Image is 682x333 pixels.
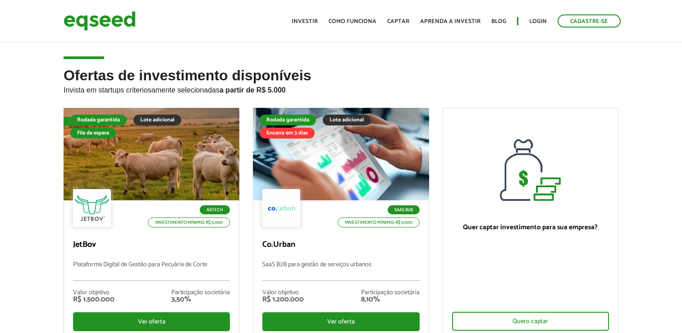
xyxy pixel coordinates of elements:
div: Quero captar [452,312,609,331]
p: Invista em startups criteriosamente selecionadas [64,83,618,94]
div: Participação societária [361,290,420,296]
div: Rodada garantida [260,115,316,125]
a: Como funciona [329,18,376,24]
p: Quer captar investimento para sua empresa? [452,223,609,231]
div: Participação societária [171,290,230,296]
div: Fila de espera [64,117,109,126]
a: Captar [387,18,409,24]
div: Lote adicional [323,115,371,125]
a: Investir [292,18,318,24]
p: Plataforma Digital de Gestão para Pecuária de Corte [73,261,230,281]
div: Fila de espera [70,128,116,139]
div: Ver oferta [262,312,419,331]
div: 3,50% [171,296,230,303]
p: Investimento mínimo: R$ 5.000 [338,217,420,227]
p: Agtech [200,205,230,214]
div: Valor objetivo [73,290,114,296]
div: R$ 1.500.000 [73,296,114,303]
p: SaaS B2B [388,205,420,214]
p: JetBov [73,240,230,250]
div: Rodada garantida [70,115,127,125]
a: Cadastre-se [558,14,621,28]
img: EqSeed [64,9,136,33]
a: Login [529,18,547,24]
div: 8,10% [361,296,420,303]
h2: Ofertas de investimento disponíveis [64,68,618,108]
p: Investimento mínimo: R$ 5.000 [148,217,230,227]
div: Encerra em 3 dias [260,128,315,139]
div: R$ 1.200.000 [262,296,304,303]
div: Valor objetivo [262,290,304,296]
p: Co.Urban [262,240,419,250]
strong: a partir de R$ 5.000 [220,86,286,94]
p: SaaS B2B para gestão de serviços urbanos [262,261,419,281]
a: Aprenda a investir [420,18,481,24]
div: Lote adicional [133,115,181,125]
div: Ver oferta [73,312,230,331]
a: Blog [491,18,506,24]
